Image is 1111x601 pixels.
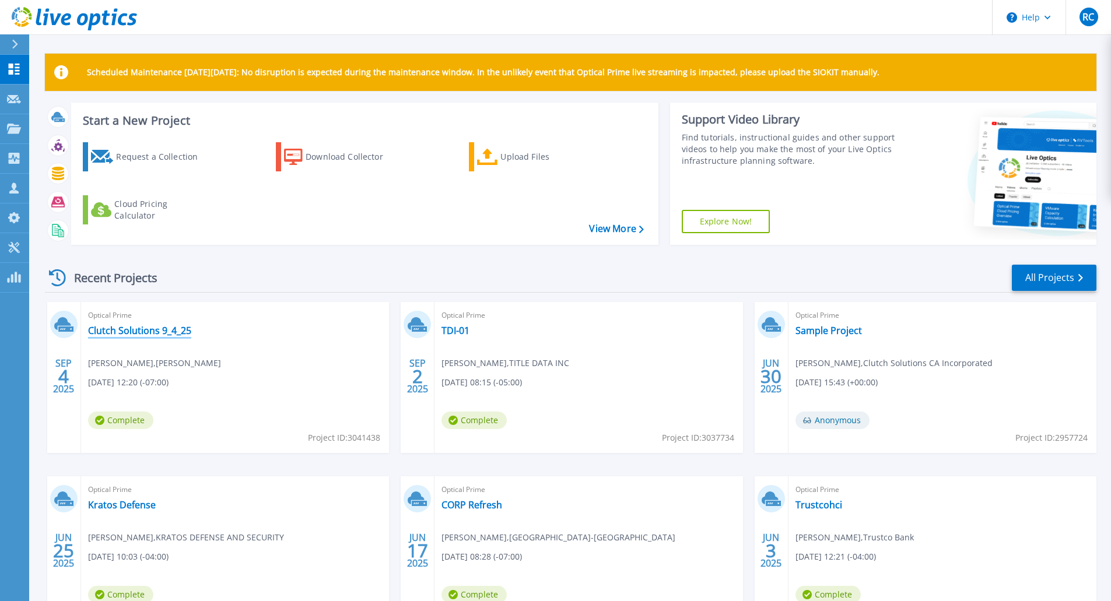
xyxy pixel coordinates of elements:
[88,550,169,563] span: [DATE] 10:03 (-04:00)
[795,483,1089,496] span: Optical Prime
[795,531,914,544] span: [PERSON_NAME] , Trustco Bank
[87,68,879,77] p: Scheduled Maintenance [DATE][DATE]: No disruption is expected during the maintenance window. In t...
[406,355,429,398] div: SEP 2025
[682,112,899,127] div: Support Video Library
[795,357,993,370] span: [PERSON_NAME] , Clutch Solutions CA Incorporated
[500,145,594,168] div: Upload Files
[795,412,870,429] span: Anonymous
[766,546,776,556] span: 3
[441,357,569,370] span: [PERSON_NAME] , TITLE DATA INC
[276,142,406,171] a: Download Collector
[88,412,153,429] span: Complete
[306,145,399,168] div: Download Collector
[795,309,1089,322] span: Optical Prime
[116,145,209,168] div: Request a Collection
[83,114,643,127] h3: Start a New Project
[88,309,382,322] span: Optical Prime
[45,263,173,292] div: Recent Projects
[1012,265,1096,291] a: All Projects
[441,483,735,496] span: Optical Prime
[88,531,284,544] span: [PERSON_NAME] , KRATOS DEFENSE AND SECURITY
[760,371,781,381] span: 30
[88,325,191,336] a: Clutch Solutions 9_4_25
[52,529,75,572] div: JUN 2025
[52,355,75,398] div: SEP 2025
[406,529,429,572] div: JUN 2025
[53,546,74,556] span: 25
[1082,12,1094,22] span: RC
[114,198,208,222] div: Cloud Pricing Calculator
[412,371,423,381] span: 2
[682,132,899,167] div: Find tutorials, instructional guides and other support videos to help you make the most of your L...
[469,142,599,171] a: Upload Files
[88,499,156,511] a: Kratos Defense
[58,371,69,381] span: 4
[682,210,770,233] a: Explore Now!
[441,550,522,563] span: [DATE] 08:28 (-07:00)
[589,223,643,234] a: View More
[441,325,469,336] a: TDI-01
[441,376,522,389] span: [DATE] 08:15 (-05:00)
[88,483,382,496] span: Optical Prime
[83,195,213,224] a: Cloud Pricing Calculator
[308,431,380,444] span: Project ID: 3041438
[795,499,842,511] a: Trustcohci
[662,431,734,444] span: Project ID: 3037734
[795,376,878,389] span: [DATE] 15:43 (+00:00)
[1015,431,1088,444] span: Project ID: 2957724
[760,355,782,398] div: JUN 2025
[407,546,428,556] span: 17
[83,142,213,171] a: Request a Collection
[441,309,735,322] span: Optical Prime
[795,325,862,336] a: Sample Project
[441,531,675,544] span: [PERSON_NAME] , [GEOGRAPHIC_DATA]-[GEOGRAPHIC_DATA]
[441,412,507,429] span: Complete
[88,357,221,370] span: [PERSON_NAME] , [PERSON_NAME]
[88,376,169,389] span: [DATE] 12:20 (-07:00)
[441,499,502,511] a: CORP Refresh
[795,550,876,563] span: [DATE] 12:21 (-04:00)
[760,529,782,572] div: JUN 2025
